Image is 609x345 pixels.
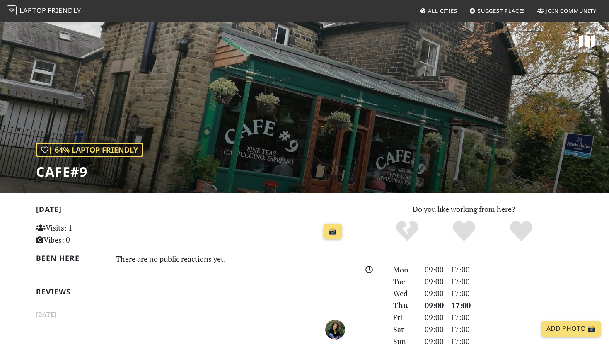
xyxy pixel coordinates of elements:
a: Join Community [534,3,600,18]
div: | 64% Laptop Friendly [36,143,143,157]
a: Add Photo 📸 [541,321,601,337]
a: LaptopFriendly LaptopFriendly [7,4,81,18]
div: 09:00 – 17:00 [420,323,578,335]
span: Join Community [546,7,597,15]
p: Do you like working from here? [355,203,573,215]
span: Persefoni Tzanaki [325,324,345,334]
div: Tue [388,276,420,288]
h2: Reviews [36,287,345,296]
div: Sat [388,323,420,335]
div: 09:00 – 17:00 [420,287,578,299]
div: 09:00 – 17:00 [420,299,578,311]
img: LaptopFriendly [7,5,17,15]
div: 09:00 – 17:00 [420,264,578,276]
div: Fri [388,311,420,323]
a: All Cities [416,3,461,18]
span: Friendly [48,6,81,15]
div: Wed [388,287,420,299]
a: 📸 [324,224,342,239]
div: Thu [388,299,420,311]
h1: Cafe#9 [36,164,143,180]
h2: [DATE] [36,205,345,217]
small: [DATE] [31,309,350,320]
div: Mon [388,264,420,276]
h2: Been here [36,254,106,262]
div: There are no public reactions yet. [116,252,346,265]
div: No [379,220,436,243]
img: 2938-persefoni.jpg [325,320,345,340]
div: 09:00 – 17:00 [420,276,578,288]
div: 09:00 – 17:00 [420,311,578,323]
span: Laptop [19,6,46,15]
a: Suggest Places [466,3,529,18]
span: All Cities [428,7,457,15]
p: Visits: 1 Vibes: 0 [36,222,133,246]
div: Yes [435,220,493,243]
div: Definitely! [493,220,550,243]
span: Suggest Places [478,7,526,15]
